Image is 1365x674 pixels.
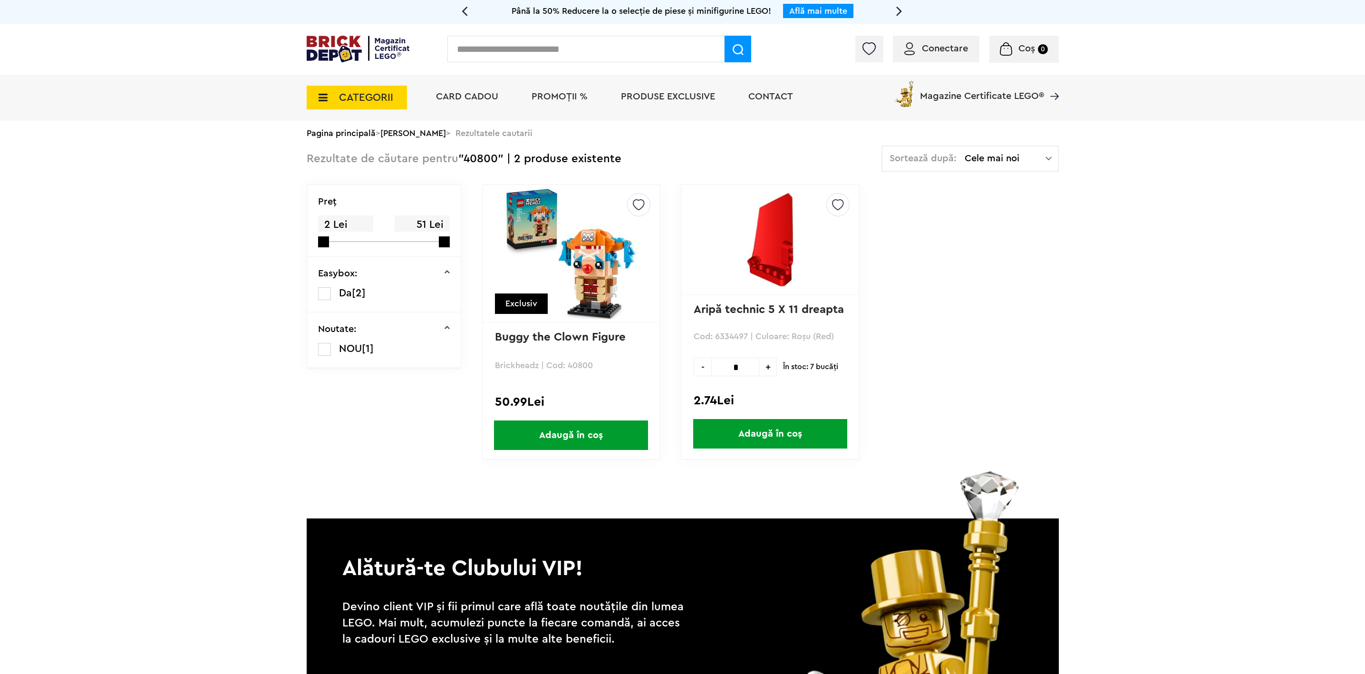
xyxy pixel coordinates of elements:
[890,154,957,163] span: Sortează după:
[693,419,847,449] span: Adaugă în coș
[495,293,548,314] div: Exclusiv
[339,343,362,354] span: NOU
[342,599,689,647] p: Devino client VIP și fii primul care află toate noutățile din lumea LEGO. Mai mult, acumulezi pun...
[1044,79,1059,88] a: Magazine Certificate LEGO®
[512,7,771,15] span: Până la 50% Reducere la o selecție de piese și minifigurine LEGO!
[694,358,711,376] span: -
[318,197,337,206] p: Preţ
[339,288,352,298] span: Da
[352,288,366,298] span: [2]
[965,154,1046,163] span: Cele mai noi
[621,92,715,101] a: Produse exclusive
[307,518,1059,583] p: Alătură-te Clubului VIP!
[694,394,846,407] div: 2.74Lei
[748,92,793,101] a: Contact
[904,44,968,53] a: Conectare
[1018,44,1035,53] span: Coș
[483,420,659,450] a: Adaugă în coș
[759,358,777,376] span: +
[682,419,858,449] a: Adaugă în coș
[307,153,458,165] span: Rezultate de căutare pentru
[495,361,648,370] p: Brickheadz | Cod: 40800
[318,324,357,334] p: Noutate:
[307,121,1059,146] div: > > Rezultatele cautarii
[494,420,648,450] span: Adaugă în coș
[380,129,446,137] a: [PERSON_NAME]
[307,146,621,173] div: "40800" | 2 produse existente
[395,215,450,234] span: 51 Lei
[783,358,838,376] span: În stoc: 7 bucăţi
[532,92,588,101] a: PROMOȚII %
[922,44,968,53] span: Conectare
[694,304,844,315] a: Aripă technic 5 X 11 dreapta
[1038,44,1048,54] small: 0
[495,332,626,343] a: Buggy the Clown Figure
[362,343,374,354] span: [1]
[318,269,358,278] p: Easybox:
[711,193,830,286] img: Aripă technic 5 X 11 dreapta
[436,92,498,101] a: Card Cadou
[920,79,1044,101] span: Magazine Certificate LEGO®
[495,396,648,408] div: 50.99Lei
[339,92,393,103] span: CATEGORII
[504,187,638,320] img: Buggy the Clown Figure
[789,7,847,15] a: Află mai multe
[307,129,376,137] a: Pagina principală
[318,215,373,234] span: 2 Lei
[694,331,846,352] p: Cod: 6334497 | Culoare: Roşu (Red)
